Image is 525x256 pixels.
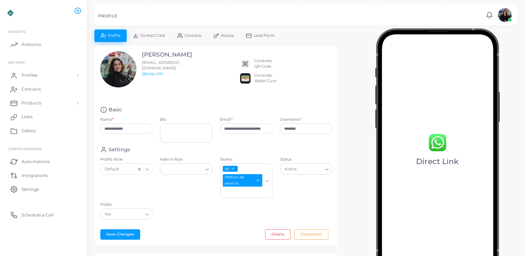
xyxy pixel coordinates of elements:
[240,73,251,84] img: apple-wallet.png
[160,117,212,122] label: Bio
[142,60,179,70] span: [EMAIL_ADDRESS][DOMAIN_NAME]
[223,174,262,187] span: Modulo de servicio
[298,165,323,173] input: Search for option
[221,34,234,37] span: Access
[8,60,25,65] span: ENTITIES
[104,166,120,173] span: Default
[163,165,203,173] input: Search for option
[142,51,192,58] h3: [PERSON_NAME]
[5,208,82,222] a: Schedule a Call
[121,165,135,173] input: Search for option
[98,14,117,18] h5: PROFILE
[100,157,153,162] label: Profile Role
[5,37,82,51] a: Analytics
[160,163,212,174] div: Search for option
[8,29,25,34] span: INSIGHTS
[223,166,238,172] span: All
[137,166,142,172] button: Clear Selected
[100,117,114,122] label: Name
[142,71,163,76] a: @jwjgvz34
[8,147,41,151] span: Configurations
[100,202,153,207] label: Public
[5,96,82,110] a: Products
[254,73,276,84] div: Generate Wallet Card
[113,210,143,218] input: Search for option
[22,159,50,165] span: Automations
[22,172,48,179] span: Integrations
[100,229,140,240] button: Save Changes
[5,168,82,182] a: Integrations
[254,34,274,37] span: Lead Form
[280,157,332,162] label: Status
[108,34,121,37] span: Profile
[294,229,328,240] button: Disconnect
[284,166,298,173] span: Active
[240,59,251,69] img: qr2.png
[22,72,37,78] span: Profiles
[109,146,130,153] h4: Settings
[22,128,36,134] span: Gallery
[109,106,122,113] h4: Basic
[5,182,82,196] a: Settings
[22,41,41,48] span: Analytics
[220,157,272,162] label: Teams
[254,58,272,69] div: Generate QR Code
[265,229,290,240] button: Delete
[5,154,82,168] a: Automations
[22,100,41,106] span: Products
[22,212,53,218] span: Schedule a Call
[160,157,212,162] label: Admin Role
[100,208,153,220] div: Search for option
[231,166,236,171] button: Deselect All
[5,68,82,82] a: Profiles
[6,7,45,19] img: logo
[220,117,232,122] label: Email
[22,186,39,193] span: Settings
[5,82,82,96] a: Contacts
[140,34,165,37] span: Contact Card
[22,86,41,92] span: Contacts
[280,163,332,174] div: Search for option
[104,211,112,218] span: Yes
[498,8,512,22] img: avatar
[220,163,272,198] div: Search for option
[22,114,33,120] span: Links
[100,163,153,174] div: Search for option
[221,189,263,196] input: Search for option
[5,110,82,124] a: Links
[185,34,201,37] span: Contacts
[280,117,302,122] label: Username
[5,124,82,138] a: Gallery
[255,178,260,183] button: Deselect Modulo de servicio
[496,8,514,22] a: avatar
